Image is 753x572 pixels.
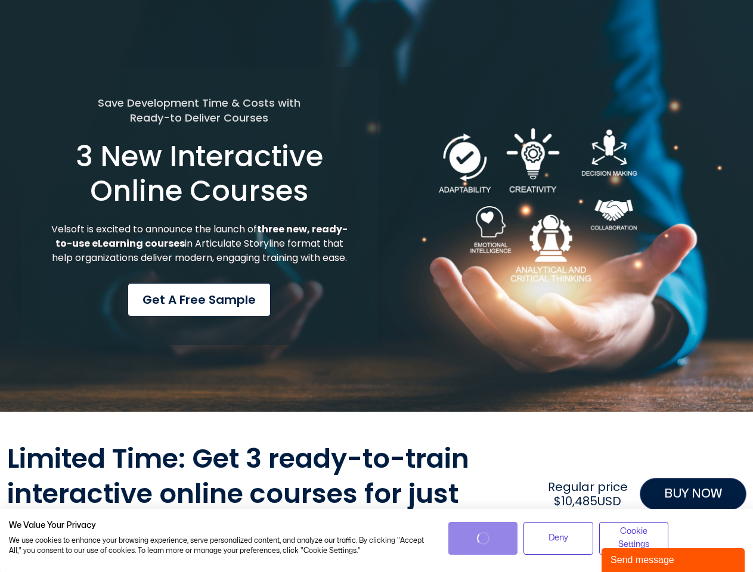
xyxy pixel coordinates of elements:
[607,525,661,552] span: Cookie Settings
[49,95,349,125] h5: Save Development Time & Costs with Ready-to Deliver Courses
[9,520,430,531] h2: We Value Your Privacy
[9,536,430,556] p: We use cookies to enhance your browsing experience, serve personalized content, and analyze our t...
[523,522,593,555] button: Deny all cookies
[49,222,349,265] p: Velsoft is excited to announce the launch of in Articulate Storyline format that help organizatio...
[49,139,349,208] h1: 3 New Interactive Online Courses
[549,531,568,545] span: Deny
[640,478,746,510] a: BUY NOW
[128,283,271,316] a: Get a Free Sample
[602,546,747,572] iframe: chat widget
[664,484,722,503] span: BUY NOW
[55,222,348,250] strong: three new, ready-to-use eLearning courses
[7,442,537,546] h2: Limited Time: Get 3 ready-to-train interactive online courses for just $3,300USD
[542,480,633,508] h2: Regular price $10,485USD
[599,522,669,555] button: Adjust cookie preferences
[142,291,256,309] span: Get a Free Sample
[448,522,518,555] button: Accept all cookies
